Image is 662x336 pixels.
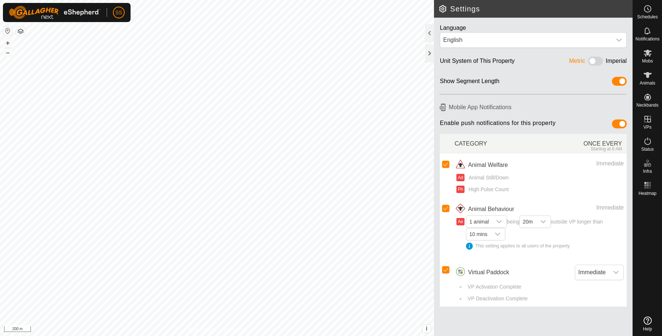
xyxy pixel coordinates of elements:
div: Unit System of This Property [440,57,515,68]
div: Starting at 6 AM [541,146,622,151]
img: virtual paddocks icon [455,267,466,278]
div: CATEGORY [455,135,541,151]
button: Ph [456,186,465,193]
button: i [423,325,431,333]
span: VPs [643,125,651,129]
h6: Mobile App Notifications [437,101,630,114]
span: Virtual Paddock [468,268,509,277]
span: High Pulse Count [466,186,509,193]
span: English [440,33,612,47]
div: Language [440,24,627,32]
h2: Settings [438,4,633,13]
span: Status [641,147,654,151]
div: This setting applies to all users of the property [466,243,624,250]
img: Gallagher Logo [9,6,101,19]
span: 1 animal [466,216,492,228]
div: dropdown trigger [609,265,623,280]
div: Imperial [606,57,627,68]
span: Animal Welfare [468,161,508,169]
span: i [426,325,427,332]
div: ONCE EVERY [541,135,627,151]
span: 20m [520,216,535,228]
span: Help [643,327,652,331]
span: Neckbands [636,103,658,107]
span: Immediate [575,265,609,280]
span: VP Deactivation Complete [465,295,528,303]
span: Heatmap [638,191,656,196]
div: dropdown trigger [612,33,626,47]
span: Enable push notifications for this property [440,119,556,131]
span: Mobs [642,59,653,63]
div: dropdown trigger [536,216,551,228]
span: Animals [640,81,655,85]
button: + [3,39,12,47]
a: Contact Us [224,326,246,333]
span: being outside VP longer than [466,219,624,250]
div: dropdown trigger [492,216,506,228]
span: Animal Still/Down [466,174,509,182]
div: Immediate [553,203,624,212]
button: Map Layers [16,27,25,36]
span: 10 mins [466,228,490,240]
span: Notifications [636,37,659,41]
button: Reset Map [3,26,12,35]
button: Ae [456,218,465,225]
div: English [443,36,609,44]
div: dropdown trigger [490,228,505,240]
span: Animal Behaviour [468,205,514,214]
span: VP Activation Complete [465,283,522,291]
div: Immediate [553,159,624,168]
a: Privacy Policy [188,326,216,333]
img: animal welfare icon [455,159,466,171]
span: Infra [643,169,652,174]
div: Show Segment Length [440,77,499,88]
div: Metric [569,57,586,68]
a: Help [633,314,662,334]
button: – [3,48,12,57]
img: animal behaviour icon [455,203,466,215]
button: Ad [456,174,465,181]
span: SS [115,9,122,17]
span: Schedules [637,15,658,19]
